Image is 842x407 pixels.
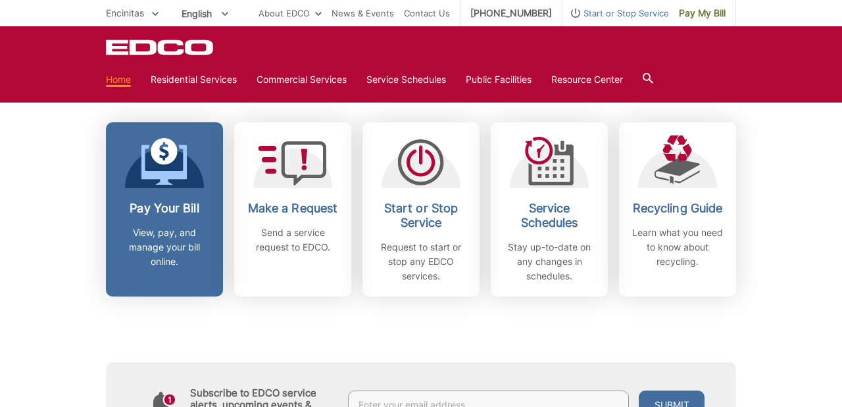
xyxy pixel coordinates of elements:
a: EDCD logo. Return to the homepage. [106,39,215,55]
a: Commercial Services [257,72,347,87]
p: Send a service request to EDCO. [244,226,341,254]
h2: Make a Request [244,201,341,216]
p: Stay up-to-date on any changes in schedules. [501,240,598,283]
h2: Start or Stop Service [372,201,470,230]
a: Make a Request Send a service request to EDCO. [234,122,351,297]
h2: Pay Your Bill [116,201,213,216]
p: Request to start or stop any EDCO services. [372,240,470,283]
a: News & Events [332,6,394,20]
a: Service Schedules [366,72,446,87]
a: Service Schedules Stay up-to-date on any changes in schedules. [491,122,608,297]
span: English [172,3,238,24]
a: Public Facilities [466,72,532,87]
a: Residential Services [151,72,237,87]
h2: Recycling Guide [629,201,726,216]
p: Learn what you need to know about recycling. [629,226,726,269]
span: Encinitas [106,7,144,18]
a: Contact Us [404,6,450,20]
a: Resource Center [551,72,623,87]
span: Pay My Bill [679,6,726,20]
a: Recycling Guide Learn what you need to know about recycling. [619,122,736,297]
a: About EDCO [259,6,322,20]
a: Pay Your Bill View, pay, and manage your bill online. [106,122,223,297]
a: Home [106,72,131,87]
h2: Service Schedules [501,201,598,230]
p: View, pay, and manage your bill online. [116,226,213,269]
